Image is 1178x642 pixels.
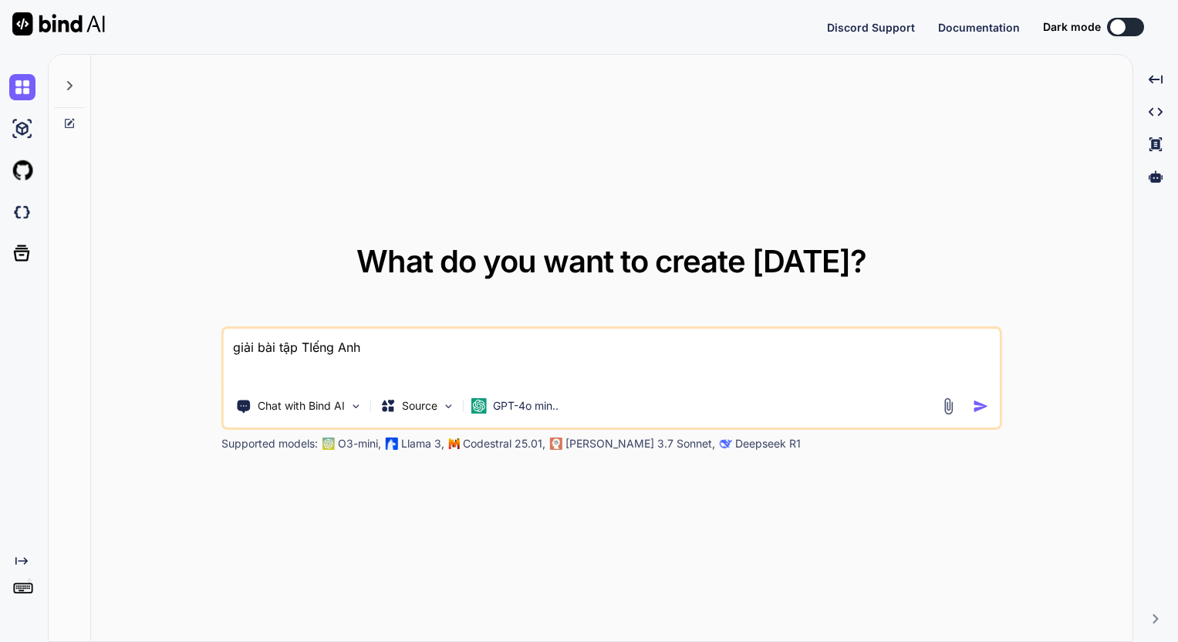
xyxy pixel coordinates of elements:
img: Mistral-AI [449,438,460,449]
img: Bind AI [12,12,105,35]
img: attachment [940,397,957,415]
p: Deepseek R1 [735,436,801,451]
img: githubLight [9,157,35,184]
img: claude [720,438,732,450]
p: GPT-4o min.. [493,398,559,414]
img: ai-studio [9,116,35,142]
p: O3-mini, [338,436,381,451]
p: [PERSON_NAME] 3.7 Sonnet, [565,436,715,451]
p: Llama 3, [401,436,444,451]
button: Discord Support [827,19,915,35]
img: darkCloudIdeIcon [9,199,35,225]
textarea: giải bài tập TIếng Anh [224,329,1000,386]
span: Documentation [938,21,1020,34]
p: Chat with Bind AI [258,398,345,414]
p: Source [402,398,437,414]
img: Llama2 [386,438,398,450]
img: chat [9,74,35,100]
img: GPT-4 [322,438,335,450]
p: Codestral 25.01, [463,436,545,451]
img: GPT-4o mini [471,398,487,414]
button: Documentation [938,19,1020,35]
span: Discord Support [827,21,915,34]
img: Pick Tools [349,400,363,413]
span: What do you want to create [DATE]? [356,242,866,280]
img: Pick Models [442,400,455,413]
img: claude [550,438,562,450]
p: Supported models: [221,436,318,451]
span: Dark mode [1043,19,1101,35]
img: icon [973,398,989,414]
